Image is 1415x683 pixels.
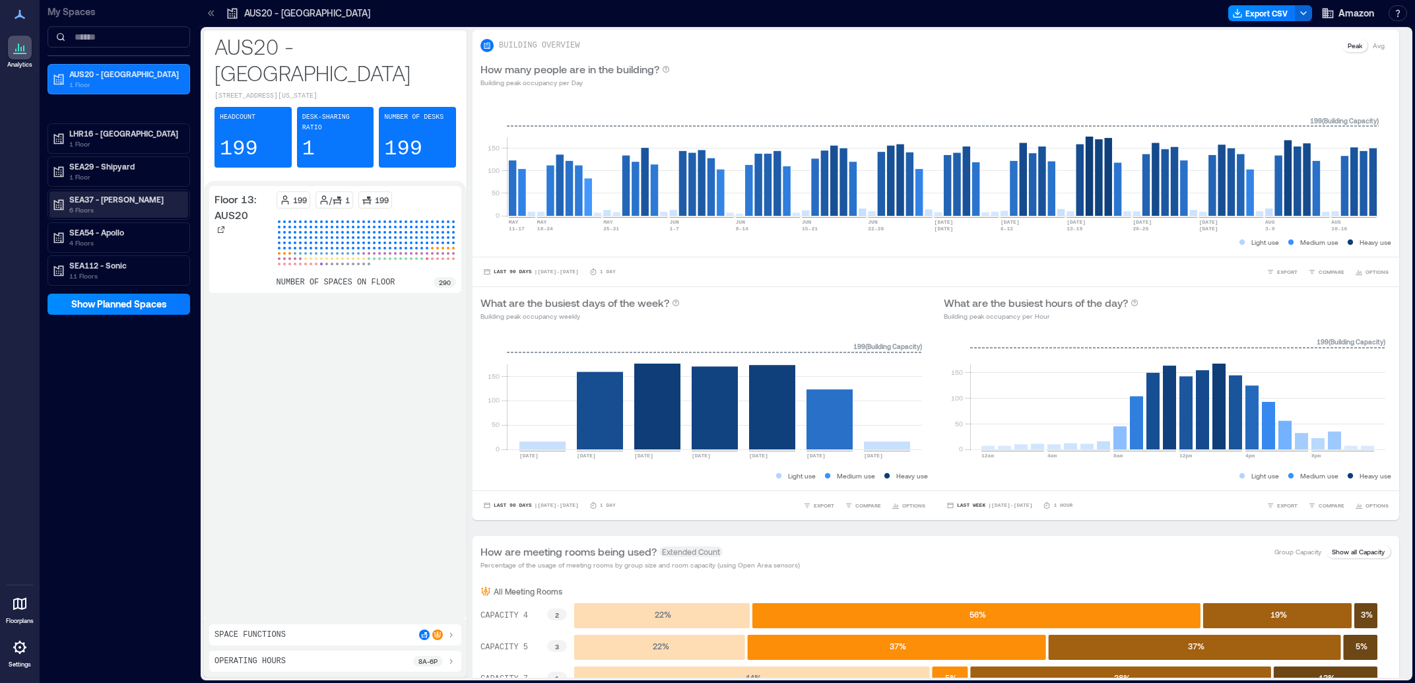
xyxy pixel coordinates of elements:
[480,544,657,560] p: How are meeting rooms being used?
[868,226,884,232] text: 22-28
[1300,471,1338,481] p: Medium use
[302,112,369,133] p: Desk-sharing ratio
[1361,610,1373,619] text: 3 %
[855,502,881,509] span: COMPARE
[1352,499,1391,512] button: OPTIONS
[1319,673,1335,682] text: 13 %
[1317,3,1378,24] button: Amazon
[1114,673,1131,682] text: 38 %
[1067,226,1082,232] text: 13-19
[2,588,38,629] a: Floorplans
[603,226,619,232] text: 25-31
[69,194,180,205] p: SEA37 - [PERSON_NAME]
[1199,219,1218,225] text: [DATE]
[492,189,500,197] tspan: 50
[488,166,500,174] tspan: 100
[509,219,519,225] text: MAY
[935,226,954,232] text: [DATE]
[1001,219,1020,225] text: [DATE]
[480,611,528,620] text: CAPACITY 4
[788,471,816,481] p: Light use
[69,172,180,182] p: 1 Floor
[736,219,746,225] text: JUN
[69,205,180,215] p: 6 Floors
[244,7,370,20] p: AUS20 - [GEOGRAPHIC_DATA]
[384,136,422,162] p: 199
[1366,268,1389,276] span: OPTIONS
[375,195,389,205] p: 199
[509,226,525,232] text: 11-17
[3,32,36,73] a: Analytics
[345,195,350,205] p: 1
[1265,219,1275,225] text: AUG
[842,499,884,512] button: COMPARE
[1067,219,1086,225] text: [DATE]
[1001,226,1013,232] text: 6-12
[801,499,837,512] button: EXPORT
[480,311,680,321] p: Building peak occupancy weekly
[519,453,539,459] text: [DATE]
[634,453,653,459] text: [DATE]
[802,219,812,225] text: JUN
[1270,610,1287,619] text: 19 %
[837,471,875,481] p: Medium use
[1277,502,1298,509] span: EXPORT
[669,219,679,225] text: JUN
[577,453,596,459] text: [DATE]
[600,268,616,276] p: 1 Day
[214,191,271,223] p: Floor 13: AUS20
[220,112,255,123] p: Headcount
[492,420,500,428] tspan: 50
[1251,471,1279,481] p: Light use
[302,136,315,162] p: 1
[4,632,36,672] a: Settings
[488,144,500,152] tspan: 150
[1274,546,1321,557] p: Group Capacity
[69,238,180,248] p: 4 Floors
[890,641,906,651] text: 37 %
[480,560,800,570] p: Percentage of the usage of meeting rooms by group size and room capacity (using Open Area sensors)
[745,673,762,682] text: 44 %
[69,271,180,281] p: 11 Floors
[220,136,258,162] p: 199
[955,420,963,428] tspan: 50
[480,265,581,278] button: Last 90 Days |[DATE]-[DATE]
[653,641,669,651] text: 22 %
[981,453,994,459] text: 12am
[329,195,332,205] p: /
[1360,471,1391,481] p: Heavy use
[669,226,679,232] text: 1-7
[600,502,616,509] p: 1 Day
[537,219,547,225] text: MAY
[1352,265,1391,278] button: OPTIONS
[1047,453,1057,459] text: 4am
[384,112,444,123] p: Number of Desks
[1360,237,1391,247] p: Heavy use
[944,295,1128,311] p: What are the busiest hours of the day?
[868,219,878,225] text: JUN
[959,445,963,453] tspan: 0
[418,656,438,667] p: 8a - 6p
[945,673,957,682] text: 5 %
[944,499,1035,512] button: Last Week |[DATE]-[DATE]
[802,226,818,232] text: 15-21
[1319,268,1344,276] span: COMPARE
[1133,219,1152,225] text: [DATE]
[902,502,925,509] span: OPTIONS
[951,394,963,402] tspan: 100
[1251,237,1279,247] p: Light use
[935,219,954,225] text: [DATE]
[1356,641,1367,651] text: 5 %
[806,453,826,459] text: [DATE]
[889,499,928,512] button: OPTIONS
[864,453,883,459] text: [DATE]
[7,61,32,69] p: Analytics
[1332,546,1385,557] p: Show all Capacity
[214,91,456,102] p: [STREET_ADDRESS][US_STATE]
[1277,268,1298,276] span: EXPORT
[69,227,180,238] p: SEA54 - Apollo
[277,277,395,288] p: number of spaces on floor
[48,294,190,315] button: Show Planned Spaces
[1331,226,1347,232] text: 10-16
[1311,453,1321,459] text: 8pm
